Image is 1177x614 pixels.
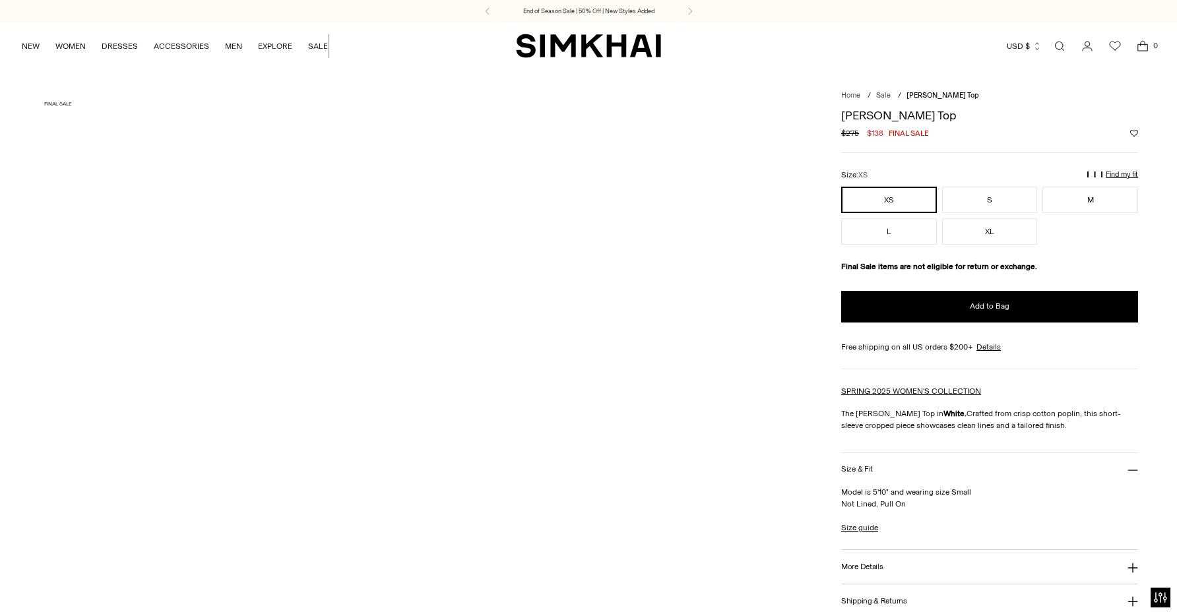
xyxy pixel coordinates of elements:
span: $138 [867,127,883,139]
a: MEN [225,32,242,61]
button: S [942,187,1038,213]
a: Wishlist [1102,33,1128,59]
button: Add to Bag [841,291,1138,322]
a: Size guide [841,522,878,534]
a: EXPLORE [258,32,292,61]
button: L [841,218,937,245]
strong: White. [943,409,967,418]
span: 0 [1149,40,1161,51]
button: More Details [841,550,1138,584]
h3: Size & Fit [841,465,873,474]
button: M [1042,187,1138,213]
button: XL [942,218,1038,245]
s: $275 [841,127,859,139]
a: SALE [308,32,328,61]
a: Open cart modal [1129,33,1156,59]
h3: More Details [841,563,883,571]
button: USD $ [1007,32,1042,61]
p: The [PERSON_NAME] Top in Crafted from crisp cotton poplin, this short-sleeve cropped piece showca... [841,408,1138,431]
div: Free shipping on all US orders $200+ [841,341,1138,353]
a: Details [976,341,1001,353]
button: Add to Wishlist [1130,129,1138,137]
strong: Final Sale items are not eligible for return or exchange. [841,262,1037,271]
a: Go to the account page [1074,33,1100,59]
button: XS [841,187,937,213]
span: Add to Bag [970,301,1009,312]
a: WOMEN [55,32,86,61]
nav: breadcrumbs [841,90,1138,102]
a: Sale [876,91,891,100]
a: SIMKHAI [516,33,661,59]
a: DRESSES [102,32,138,61]
label: Size: [841,169,868,181]
a: NEW [22,32,40,61]
p: Model is 5'10" and wearing size Small Not Lined, Pull On [841,486,1138,510]
div: / [898,90,901,102]
button: Size & Fit [841,453,1138,487]
div: / [868,90,871,102]
h1: [PERSON_NAME] Top [841,109,1138,121]
a: ACCESSORIES [154,32,209,61]
span: XS [858,171,868,179]
a: Open search modal [1046,33,1073,59]
h3: Shipping & Returns [841,597,907,605]
a: Home [841,91,860,100]
span: [PERSON_NAME] Top [907,91,979,100]
a: SPRING 2025 WOMEN'S COLLECTION [841,386,981,396]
